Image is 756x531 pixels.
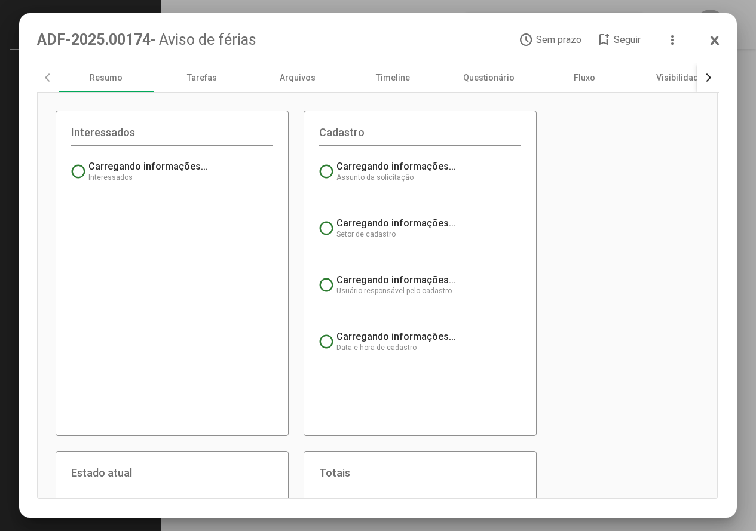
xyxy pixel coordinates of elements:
mat-icon: access_time [519,33,533,47]
mat-icon: more_vert [665,33,680,47]
div: Questionário [441,63,537,92]
div: Timeline [345,63,441,92]
span: Usuário responsável pelo cadastro [336,287,452,295]
div: Fluxo [537,63,632,92]
span: - Aviso de férias [151,31,256,48]
div: Tarefas [154,63,250,92]
div: ADF-2025.00174 [37,31,519,48]
div: Arquivos [250,63,345,92]
span: Sem prazo [536,34,581,45]
div: Totais [319,466,521,486]
span: Assunto da solicitação [336,173,414,182]
div: Cadastro [319,126,521,146]
span: Setor de cadastro [336,230,396,238]
div: Estado atual [71,466,273,486]
span: Seguir [614,34,641,45]
div: Resumo [59,63,154,92]
div: Visibilidade [632,63,728,92]
div: Interessados [71,126,273,146]
mat-icon: bookmark_add [596,33,611,47]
